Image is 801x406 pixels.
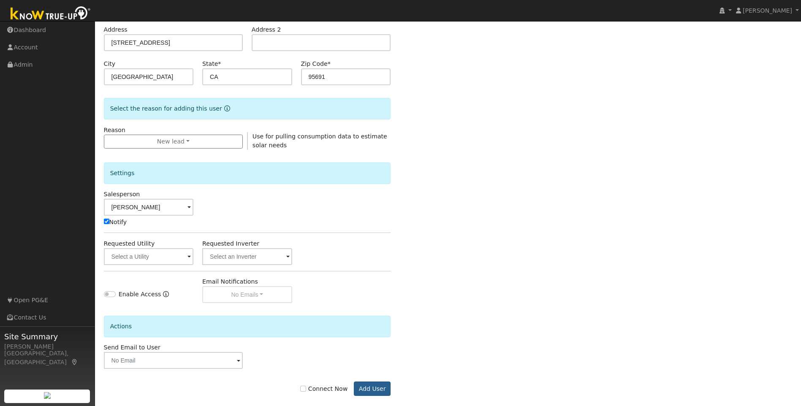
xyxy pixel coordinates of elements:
[104,352,243,369] input: No Email
[202,239,259,248] label: Requested Inverter
[104,316,391,337] div: Actions
[104,219,109,224] input: Notify
[119,290,161,299] label: Enable Access
[104,60,116,68] label: City
[44,392,51,399] img: retrieve
[71,359,79,365] a: Map
[104,190,140,199] label: Salesperson
[202,248,292,265] input: Select an Inverter
[104,162,391,184] div: Settings
[301,60,331,68] label: Zip Code
[104,135,243,149] button: New lead
[300,386,306,392] input: Connect Now
[104,25,128,34] label: Address
[4,349,90,367] div: [GEOGRAPHIC_DATA], [GEOGRAPHIC_DATA]
[252,25,281,34] label: Address 2
[300,384,348,393] label: Connect Now
[202,277,258,286] label: Email Notifications
[328,60,331,67] span: Required
[354,382,391,396] button: Add User
[104,199,193,216] input: Select a User
[4,342,90,351] div: [PERSON_NAME]
[104,239,155,248] label: Requested Utility
[104,126,125,135] label: Reason
[743,7,792,14] span: [PERSON_NAME]
[163,290,169,303] a: Enable Access
[218,60,221,67] span: Required
[104,98,391,119] div: Select the reason for adding this user
[4,331,90,342] span: Site Summary
[104,218,127,227] label: Notify
[222,105,230,112] a: Reason for new user
[202,60,221,68] label: State
[104,343,160,352] label: Send Email to User
[253,133,387,149] span: Use for pulling consumption data to estimate solar needs
[104,248,193,265] input: Select a Utility
[6,5,95,24] img: Know True-Up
